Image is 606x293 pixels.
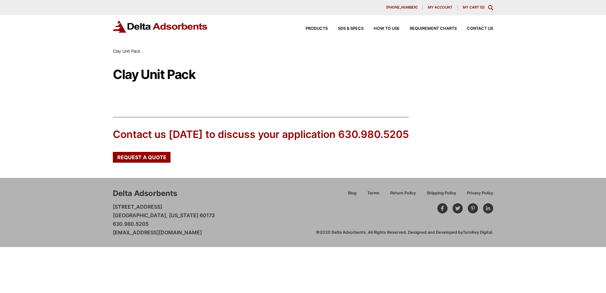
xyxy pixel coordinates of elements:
[295,27,328,31] a: Products
[488,5,493,10] div: Toggle Modal Content
[338,27,364,31] span: SDS & SPECS
[113,152,171,163] a: Request a Quote
[364,27,400,31] a: How to Use
[113,229,202,236] a: [EMAIL_ADDRESS][DOMAIN_NAME]
[386,6,417,9] span: [PHONE_NUMBER]
[457,27,493,31] a: Contact Us
[113,49,140,54] span: Clay Unit Pack
[316,230,493,235] div: ©2020 Delta Adsorbents. All Rights Reserved. Designed and Developed by .
[467,191,493,195] span: Privacy Policy
[385,190,421,201] a: Return Policy
[463,230,492,235] a: TurnKey Digital
[113,127,409,142] div: Contact us [DATE] to discuss your application 630.980.5205
[343,190,362,201] a: Blog
[461,190,493,201] a: Privacy Policy
[113,203,215,237] p: [STREET_ADDRESS] [GEOGRAPHIC_DATA], [US_STATE] 60172 630.980.5205
[423,5,458,10] a: My account
[348,191,357,195] span: Blog
[362,190,385,201] a: Terms
[421,190,461,201] a: Shipping Policy
[117,155,166,160] span: Request a Quote
[427,191,456,195] span: Shipping Policy
[113,20,208,33] img: Delta Adsorbents
[467,27,493,31] span: Contact Us
[113,68,493,81] h1: Clay Unit Pack
[463,5,485,10] a: My Cart (0)
[113,188,177,199] div: Delta Adsorbents
[481,5,483,10] span: 0
[374,27,400,31] span: How to Use
[410,27,457,31] span: Requirement Charts
[381,5,423,10] a: [PHONE_NUMBER]
[306,27,328,31] span: Products
[428,6,452,9] span: My account
[400,27,457,31] a: Requirement Charts
[367,191,379,195] span: Terms
[328,27,364,31] a: SDS & SPECS
[390,191,416,195] span: Return Policy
